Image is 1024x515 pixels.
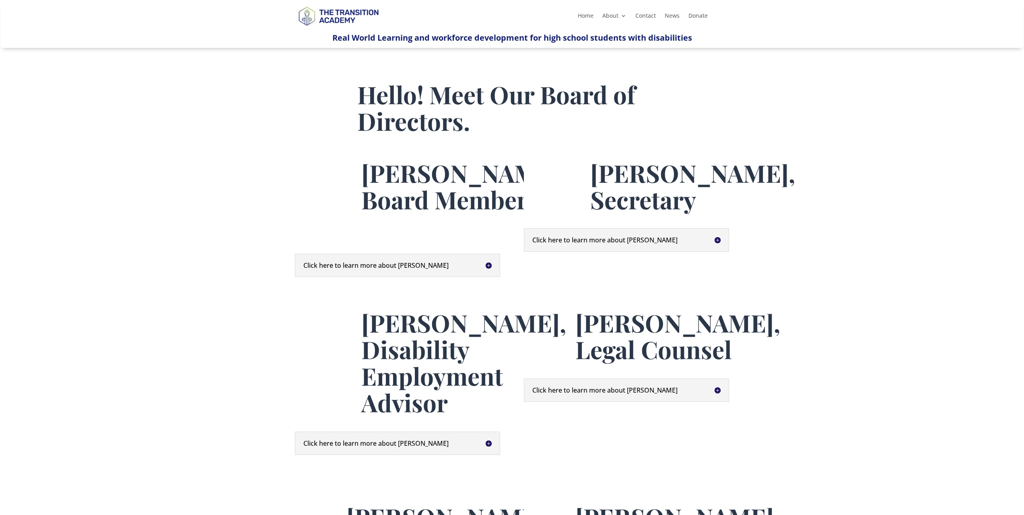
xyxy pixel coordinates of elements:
[532,387,721,393] h5: Click here to learn more about [PERSON_NAME]
[295,2,382,30] img: TTA Brand_TTA Primary Logo_Horizontal_Light BG
[303,440,492,447] h5: Click here to learn more about [PERSON_NAME]
[578,13,593,22] a: Home
[532,237,721,243] h5: Click here to learn more about [PERSON_NAME]
[332,32,692,43] span: Real World Learning and workforce development for high school students with disabilities
[295,24,382,32] a: Logo-Noticias
[303,262,492,269] h5: Click here to learn more about [PERSON_NAME]
[357,78,635,137] span: Hello! Meet Our Board of Directors.
[602,13,626,22] a: About
[688,13,708,22] a: Donate
[665,13,680,22] a: News
[590,157,795,215] span: [PERSON_NAME], Secretary
[575,306,780,365] span: [PERSON_NAME], Legal Counsel
[361,157,566,215] span: [PERSON_NAME], Board Member
[361,306,566,418] span: [PERSON_NAME], Disability Employment Advisor
[635,13,656,22] a: Contact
